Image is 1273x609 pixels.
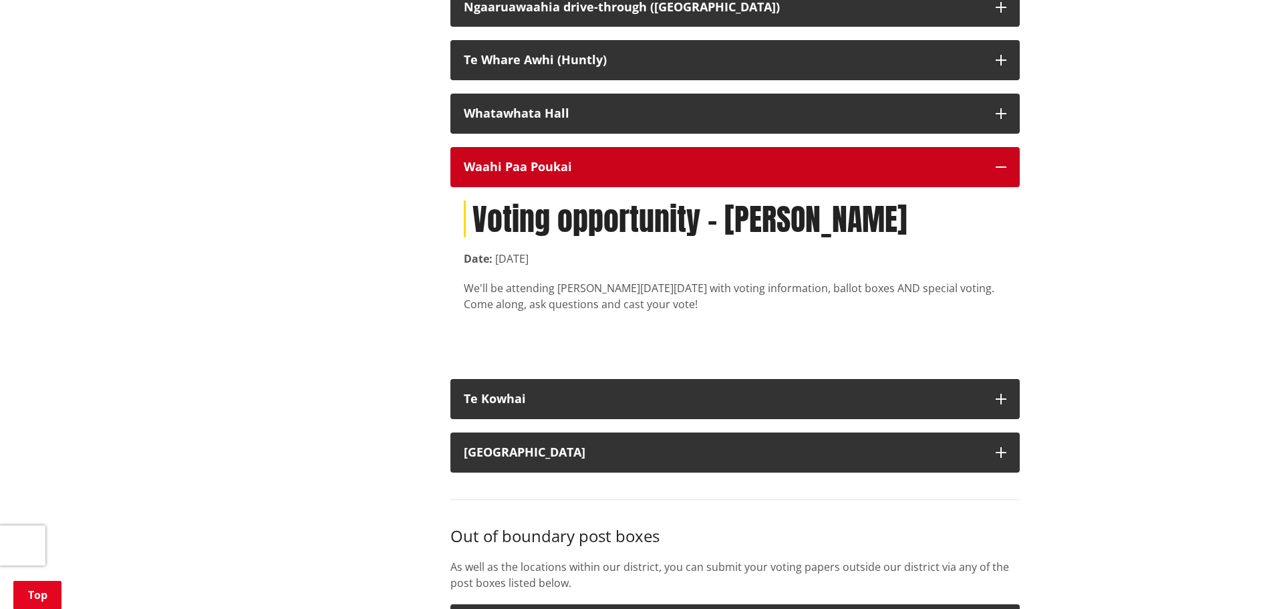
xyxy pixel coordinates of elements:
div: Whatawhata Hall [464,107,982,120]
div: Te Kowhai [464,392,982,406]
div: We'll be attending [PERSON_NAME] [464,280,1006,312]
button: Te Kowhai [450,379,1020,419]
h1: Voting opportunity - [PERSON_NAME] [464,201,1006,237]
div: Ngaaruawaahia drive-through ([GEOGRAPHIC_DATA]) [464,1,982,14]
strong: Date: [464,251,492,266]
button: [GEOGRAPHIC_DATA] [450,433,1020,473]
p: As well as the locations within our district, you can submit your voting papers outside our distr... [450,559,1020,591]
iframe: Messenger Launcher [1212,553,1260,601]
a: Top [13,581,61,609]
div: [GEOGRAPHIC_DATA] [464,446,982,459]
div: Te Whare Awhi (Huntly) [464,53,982,67]
button: Waahi Paa Poukai [450,147,1020,187]
span: [DATE][DATE] with voting information, ballot boxes AND special voting. Come along, ask questions ... [464,281,994,312]
div: Waahi Paa Poukai [464,160,982,174]
button: Te Whare Awhi (Huntly) [450,40,1020,80]
button: Whatawhata Hall [450,94,1020,134]
time: [DATE] [495,251,529,266]
h3: Out of boundary post boxes [450,527,1020,546]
